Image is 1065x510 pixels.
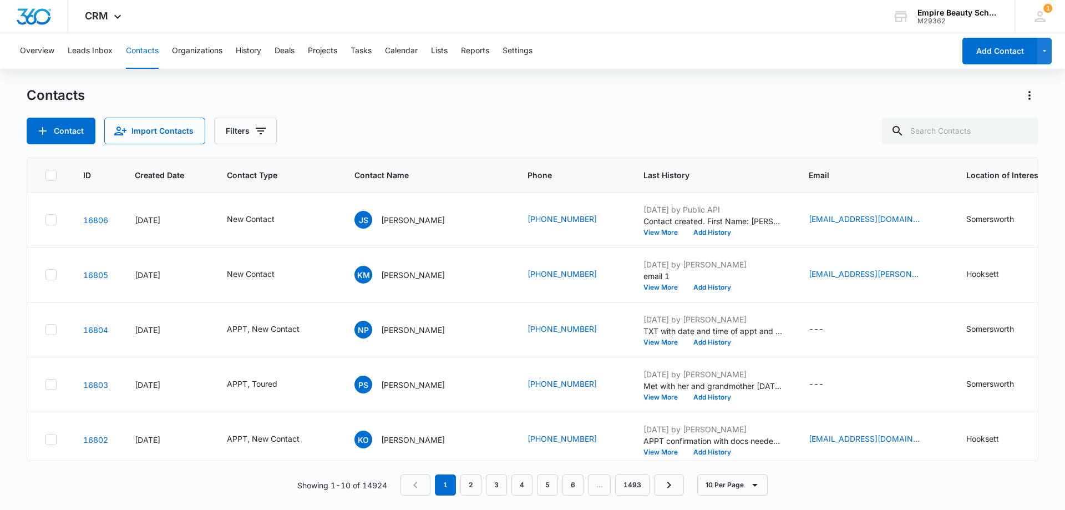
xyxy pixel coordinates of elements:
[643,284,686,291] button: View More
[83,270,108,280] a: Navigate to contact details page for Kara Menken
[528,378,597,390] a: [PHONE_NUMBER]
[809,213,940,226] div: Email - johnsucci436@gmail.com - Select to Edit Field
[809,378,844,391] div: Email - - Select to Edit Field
[381,324,445,336] p: [PERSON_NAME]
[966,433,1019,446] div: Location of Interest (for FB ad integration) - Hooksett - Select to Edit Field
[686,229,739,236] button: Add History
[227,323,300,335] div: APPT, New Contact
[385,33,418,69] button: Calendar
[135,434,200,446] div: [DATE]
[227,169,312,181] span: Contact Type
[381,269,445,281] p: [PERSON_NAME]
[511,474,532,496] a: Page 4
[435,474,456,496] em: 1
[615,474,650,496] a: Page 1493
[686,284,739,291] button: Add History
[528,268,617,281] div: Phone - (603) 867-5916 - Select to Edit Field
[643,215,782,227] p: Contact created. First Name: [PERSON_NAME] Name: [PERSON_NAME] Source: Form - Contact Us Status(e...
[135,324,200,336] div: [DATE]
[528,433,597,445] a: [PHONE_NUMBER]
[354,376,465,393] div: Contact Name - Payton Stone - Select to Edit Field
[643,204,782,215] p: [DATE] by Public API
[537,474,558,496] a: Page 5
[354,376,372,393] span: PS
[400,474,684,496] nav: Pagination
[809,169,924,181] span: Email
[460,474,481,496] a: Page 2
[354,431,372,448] span: KO
[172,33,222,69] button: Organizations
[227,213,275,225] div: New Contact
[126,33,159,69] button: Contacts
[697,474,768,496] button: 10 Per Page
[643,229,686,236] button: View More
[643,368,782,380] p: [DATE] by [PERSON_NAME]
[227,378,277,390] div: APPT, Toured
[917,8,998,17] div: account name
[503,33,532,69] button: Settings
[275,33,295,69] button: Deals
[686,394,739,401] button: Add History
[381,434,445,446] p: [PERSON_NAME]
[643,423,782,435] p: [DATE] by [PERSON_NAME]
[966,323,1034,336] div: Location of Interest (for FB ad integration) - Somersworth - Select to Edit Field
[354,266,465,284] div: Contact Name - Kara Menken - Select to Edit Field
[643,449,686,456] button: View More
[809,268,940,281] div: Email - kara.fecteau@gmail.com - Select to Edit Field
[1043,4,1052,13] div: notifications count
[654,474,684,496] a: Next Page
[528,268,597,280] a: [PHONE_NUMBER]
[27,118,95,144] button: Add Contact
[227,213,295,226] div: Contact Type - New Contact - Select to Edit Field
[809,433,940,446] div: Email - kassandramay7@gmail.com - Select to Edit Field
[966,268,999,280] div: Hooksett
[643,169,766,181] span: Last History
[227,268,295,281] div: Contact Type - New Contact - Select to Edit Field
[85,10,108,22] span: CRM
[431,33,448,69] button: Lists
[351,33,372,69] button: Tasks
[354,169,485,181] span: Contact Name
[528,323,617,336] div: Phone - (207) 651-0099 - Select to Edit Field
[83,169,92,181] span: ID
[962,38,1037,64] button: Add Contact
[643,325,782,337] p: TXT with date and time of appt and address to campus
[68,33,113,69] button: Leads Inbox
[809,433,920,445] a: [EMAIL_ADDRESS][DOMAIN_NAME]
[354,211,372,229] span: JS
[809,268,920,280] a: [EMAIL_ADDRESS][PERSON_NAME][DOMAIN_NAME]
[809,378,824,391] div: ---
[882,118,1038,144] input: Search Contacts
[809,213,920,225] a: [EMAIL_ADDRESS][DOMAIN_NAME]
[686,449,739,456] button: Add History
[214,118,277,144] button: Filters
[643,270,782,282] p: email 1
[966,213,1014,225] div: Somersworth
[354,266,372,284] span: KM
[381,214,445,226] p: [PERSON_NAME]
[227,433,319,446] div: Contact Type - APPT, New Contact - Select to Edit Field
[643,259,782,270] p: [DATE] by [PERSON_NAME]
[809,323,844,336] div: Email - - Select to Edit Field
[966,268,1019,281] div: Location of Interest (for FB ad integration) - Hooksett - Select to Edit Field
[20,33,54,69] button: Overview
[297,479,387,491] p: Showing 1-10 of 14924
[643,380,782,392] p: Met with her and grandmother [DATE], interested in EST 750 - didn't have $100 deposit [DATE], sch...
[83,325,108,335] a: Navigate to contact details page for Natalie Payeur
[83,435,108,445] a: Navigate to contact details page for Kassandra Oxford
[1043,4,1052,13] span: 1
[308,33,337,69] button: Projects
[227,378,297,391] div: Contact Type - APPT, Toured - Select to Edit Field
[227,433,300,445] div: APPT, New Contact
[966,213,1034,226] div: Location of Interest (for FB ad integration) - Somersworth - Select to Edit Field
[354,431,465,448] div: Contact Name - Kassandra Oxford - Select to Edit Field
[461,33,489,69] button: Reports
[486,474,507,496] a: Page 3
[83,380,108,390] a: Navigate to contact details page for Payton Stone
[135,379,200,391] div: [DATE]
[354,321,372,339] span: NP
[643,314,782,325] p: [DATE] by [PERSON_NAME]
[528,213,597,225] a: [PHONE_NUMBER]
[135,269,200,281] div: [DATE]
[227,323,319,336] div: Contact Type - APPT, New Contact - Select to Edit Field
